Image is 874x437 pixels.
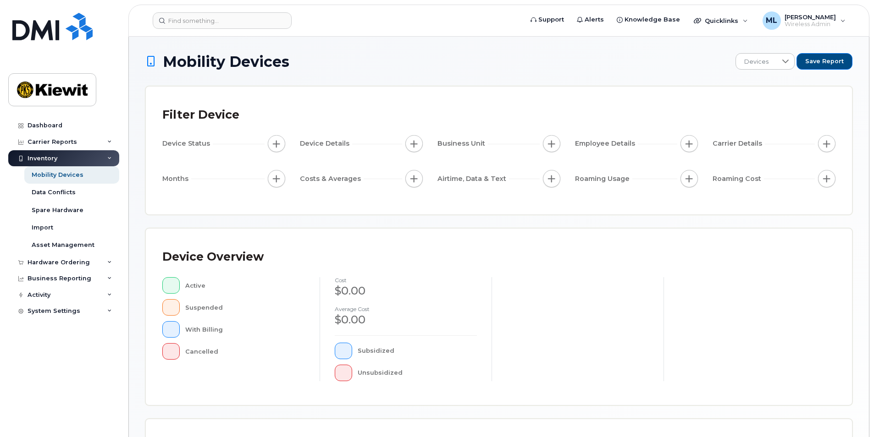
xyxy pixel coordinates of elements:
[335,312,477,328] div: $0.00
[335,283,477,299] div: $0.00
[300,139,352,148] span: Device Details
[300,174,364,184] span: Costs & Averages
[437,174,509,184] span: Airtime, Data & Text
[162,245,264,269] div: Device Overview
[185,343,305,360] div: Cancelled
[335,277,477,283] h4: cost
[163,54,289,70] span: Mobility Devices
[185,277,305,294] div: Active
[713,174,764,184] span: Roaming Cost
[575,174,632,184] span: Roaming Usage
[185,299,305,316] div: Suspended
[335,306,477,312] h4: Average cost
[358,365,477,381] div: Unsubsidized
[437,139,488,148] span: Business Unit
[713,139,765,148] span: Carrier Details
[162,174,191,184] span: Months
[575,139,638,148] span: Employee Details
[162,103,239,127] div: Filter Device
[805,57,844,66] span: Save Report
[797,53,852,70] button: Save Report
[358,343,477,359] div: Subsidized
[185,321,305,338] div: With Billing
[736,54,777,70] span: Devices
[162,139,213,148] span: Device Status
